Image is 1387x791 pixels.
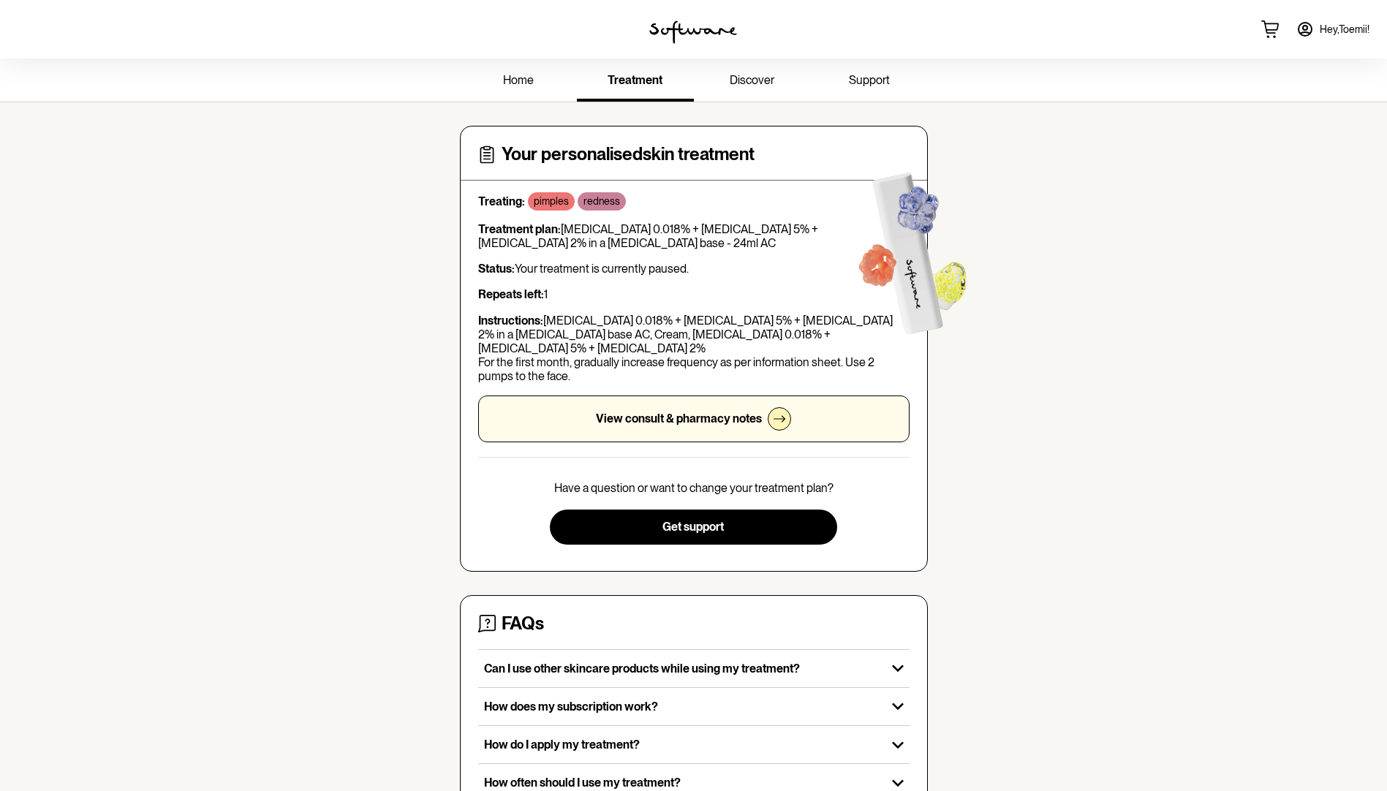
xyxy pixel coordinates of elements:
p: [MEDICAL_DATA] 0.018% + [MEDICAL_DATA] 5% + [MEDICAL_DATA] 2% in a [MEDICAL_DATA] base - 24ml AC [478,222,910,250]
p: redness [583,195,620,208]
strong: Instructions: [478,314,543,328]
p: [MEDICAL_DATA] 0.018% + [MEDICAL_DATA] 5% + [MEDICAL_DATA] 2% in a [MEDICAL_DATA] base AC, Cream,... [478,314,910,384]
img: software logo [649,20,737,44]
span: Hey, Toemii ! [1320,23,1369,36]
a: Hey,Toemii! [1288,12,1378,47]
p: How often should I use my treatment? [484,776,880,790]
a: support [811,61,928,102]
a: treatment [577,61,694,102]
p: Your treatment is currently paused. [478,262,910,276]
p: How does my subscription work? [484,700,880,714]
h4: FAQs [502,613,544,635]
h4: Your personalised skin treatment [502,144,755,165]
strong: Status: [478,262,515,276]
button: Can I use other skincare products while using my treatment? [478,650,910,687]
strong: Repeats left: [478,287,544,301]
span: treatment [608,73,662,87]
p: 1 [478,287,910,301]
span: discover [730,73,774,87]
button: Get support [550,510,837,545]
strong: Treatment plan: [478,222,561,236]
span: Get support [662,520,724,534]
span: support [849,73,890,87]
p: How do I apply my treatment? [484,738,880,752]
p: pimples [534,195,569,208]
button: How do I apply my treatment? [478,726,910,763]
span: home [503,73,534,87]
button: How does my subscription work? [478,688,910,725]
p: View consult & pharmacy notes [596,412,762,425]
img: Software treatment bottle [828,144,992,354]
p: Have a question or want to change your treatment plan? [554,481,834,495]
p: Can I use other skincare products while using my treatment? [484,662,880,675]
a: home [460,61,577,102]
a: discover [694,61,811,102]
strong: Treating: [478,194,525,208]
